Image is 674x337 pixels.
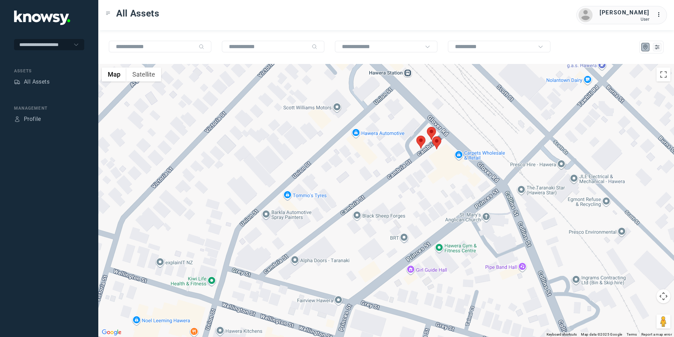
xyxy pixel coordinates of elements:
[116,7,159,20] span: All Assets
[14,68,84,74] div: Assets
[656,315,670,329] button: Drag Pegman onto the map to open Street View
[657,12,664,17] tspan: ...
[656,11,665,20] div: :
[641,332,672,336] a: Report a map error
[656,67,670,82] button: Toggle fullscreen view
[600,8,649,17] div: [PERSON_NAME]
[14,78,49,86] a: AssetsAll Assets
[14,105,84,111] div: Management
[547,332,577,337] button: Keyboard shortcuts
[100,328,123,337] a: Open this area in Google Maps (opens a new window)
[654,44,660,50] div: List
[579,8,593,22] img: avatar.png
[24,115,41,123] div: Profile
[14,115,41,123] a: ProfileProfile
[24,78,49,86] div: All Assets
[106,11,111,16] div: Toggle Menu
[656,289,670,303] button: Map camera controls
[627,332,637,336] a: Terms (opens in new tab)
[312,44,317,50] div: Search
[14,79,20,85] div: Assets
[100,328,123,337] img: Google
[600,17,649,22] div: User
[102,67,126,82] button: Show street map
[14,116,20,122] div: Profile
[14,11,70,25] img: Application Logo
[656,11,665,19] div: :
[199,44,204,50] div: Search
[126,67,161,82] button: Show satellite imagery
[642,44,649,50] div: Map
[581,332,622,336] span: Map data ©2025 Google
